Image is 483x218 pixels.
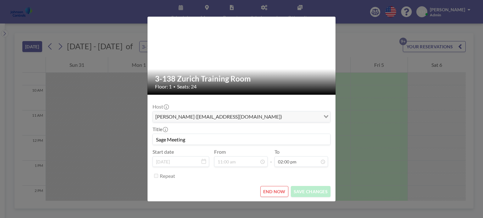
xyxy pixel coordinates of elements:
[270,151,272,165] span: -
[291,186,330,197] button: SAVE CHANGES
[153,104,168,110] label: Host
[153,149,174,155] label: Start date
[260,186,288,197] button: END NOW
[153,111,330,122] div: Search for option
[284,113,320,121] input: Search for option
[177,83,197,90] span: Seats: 24
[173,84,175,89] span: •
[155,83,172,90] span: Floor: 1
[154,113,283,121] span: [PERSON_NAME] ([EMAIL_ADDRESS][DOMAIN_NAME])
[275,149,280,155] label: To
[153,126,167,132] label: Title
[155,74,329,83] h2: 3-138 Zurich Training Room
[214,149,226,155] label: From
[160,173,175,179] label: Repeat
[153,134,330,145] input: (No title)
